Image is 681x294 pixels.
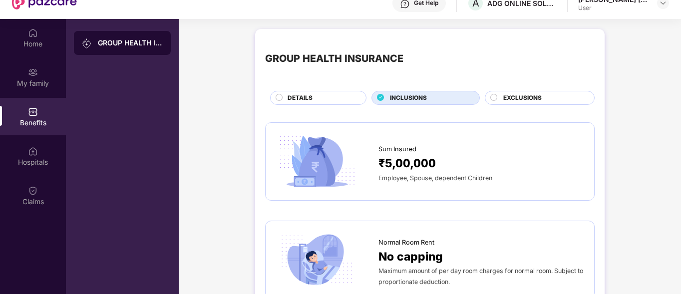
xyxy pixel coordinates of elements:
[265,51,403,66] div: GROUP HEALTH INSURANCE
[288,93,313,103] span: DETAILS
[28,107,38,117] img: svg+xml;base64,PHN2ZyBpZD0iQmVuZWZpdHMiIHhtbG5zPSJodHRwOi8vd3d3LnczLm9yZy8yMDAwL3N2ZyIgd2lkdGg9Ij...
[378,248,443,266] span: No capping
[378,154,436,172] span: ₹5,00,000
[276,133,358,190] img: icon
[378,267,583,286] span: Maximum amount of per day room charges for normal room. Subject to proportionate deduction.
[378,174,492,182] span: Employee, Spouse, dependent Children
[98,38,163,48] div: GROUP HEALTH INSURANCE
[390,93,427,103] span: INCLUSIONS
[276,231,358,289] img: icon
[578,4,648,12] div: User
[378,144,416,154] span: Sum Insured
[28,67,38,77] img: svg+xml;base64,PHN2ZyB3aWR0aD0iMjAiIGhlaWdodD0iMjAiIHZpZXdCb3g9IjAgMCAyMCAyMCIgZmlsbD0ibm9uZSIgeG...
[503,93,542,103] span: EXCLUSIONS
[28,28,38,38] img: svg+xml;base64,PHN2ZyBpZD0iSG9tZSIgeG1sbnM9Imh0dHA6Ly93d3cudzMub3JnLzIwMDAvc3ZnIiB3aWR0aD0iMjAiIG...
[28,146,38,156] img: svg+xml;base64,PHN2ZyBpZD0iSG9zcGl0YWxzIiB4bWxucz0iaHR0cDovL3d3dy53My5vcmcvMjAwMC9zdmciIHdpZHRoPS...
[82,38,92,48] img: svg+xml;base64,PHN2ZyB3aWR0aD0iMjAiIGhlaWdodD0iMjAiIHZpZXdCb3g9IjAgMCAyMCAyMCIgZmlsbD0ibm9uZSIgeG...
[28,186,38,196] img: svg+xml;base64,PHN2ZyBpZD0iQ2xhaW0iIHhtbG5zPSJodHRwOi8vd3d3LnczLm9yZy8yMDAwL3N2ZyIgd2lkdGg9IjIwIi...
[378,238,434,248] span: Normal Room Rent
